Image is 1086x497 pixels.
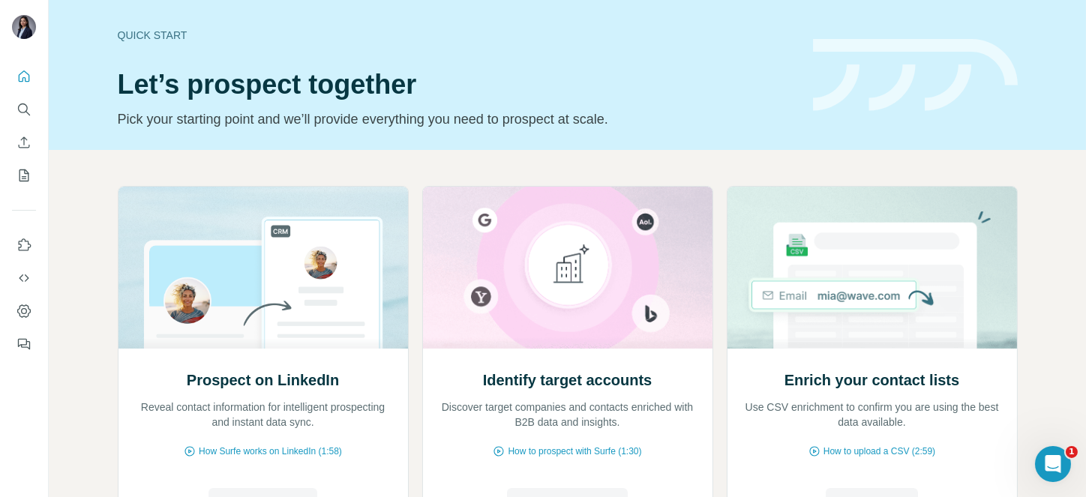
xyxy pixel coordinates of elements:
[118,28,795,43] div: Quick start
[813,39,1018,112] img: banner
[133,400,393,430] p: Reveal contact information for intelligent prospecting and instant data sync.
[483,370,652,391] h2: Identify target accounts
[12,232,36,259] button: Use Surfe on LinkedIn
[438,400,697,430] p: Discover target companies and contacts enriched with B2B data and insights.
[12,96,36,123] button: Search
[727,187,1018,349] img: Enrich your contact lists
[12,162,36,189] button: My lists
[118,187,409,349] img: Prospect on LinkedIn
[118,70,795,100] h1: Let’s prospect together
[12,63,36,90] button: Quick start
[422,187,713,349] img: Identify target accounts
[187,370,339,391] h2: Prospect on LinkedIn
[199,445,342,458] span: How Surfe works on LinkedIn (1:58)
[118,109,795,130] p: Pick your starting point and we’ll provide everything you need to prospect at scale.
[784,370,959,391] h2: Enrich your contact lists
[12,265,36,292] button: Use Surfe API
[12,298,36,325] button: Dashboard
[1066,446,1078,458] span: 1
[1035,446,1071,482] iframe: Intercom live chat
[823,445,935,458] span: How to upload a CSV (2:59)
[12,129,36,156] button: Enrich CSV
[12,331,36,358] button: Feedback
[12,15,36,39] img: Avatar
[508,445,641,458] span: How to prospect with Surfe (1:30)
[742,400,1002,430] p: Use CSV enrichment to confirm you are using the best data available.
